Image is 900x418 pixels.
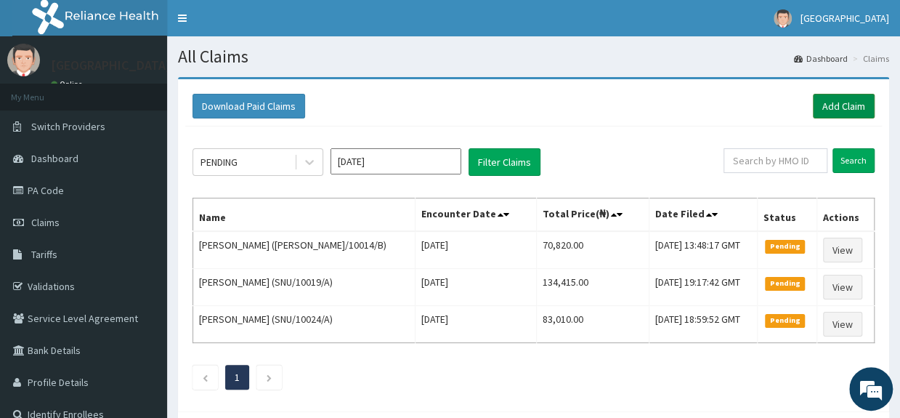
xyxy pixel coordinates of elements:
[235,371,240,384] a: Page 1 is your current page
[537,269,649,306] td: 134,415.00
[649,269,757,306] td: [DATE] 19:17:42 GMT
[31,216,60,229] span: Claims
[193,198,415,232] th: Name
[537,306,649,343] td: 83,010.00
[649,231,757,269] td: [DATE] 13:48:17 GMT
[27,73,59,109] img: d_794563401_company_1708531726252_794563401
[192,94,305,118] button: Download Paid Claims
[649,306,757,343] td: [DATE] 18:59:52 GMT
[415,231,537,269] td: [DATE]
[415,306,537,343] td: [DATE]
[51,59,171,72] p: [GEOGRAPHIC_DATA]
[765,314,805,327] span: Pending
[31,248,57,261] span: Tariffs
[266,371,272,384] a: Next page
[832,148,875,173] input: Search
[823,312,862,337] a: View
[84,120,200,267] span: We're online!
[758,198,817,232] th: Status
[415,198,537,232] th: Encounter Date
[537,231,649,269] td: 70,820.00
[193,269,415,306] td: [PERSON_NAME] (SNU/10019/A)
[794,52,848,65] a: Dashboard
[800,12,889,25] span: [GEOGRAPHIC_DATA]
[813,94,875,118] a: Add Claim
[331,148,461,174] input: Select Month and Year
[649,198,757,232] th: Date Filed
[823,275,862,300] a: View
[31,120,105,133] span: Switch Providers
[51,79,86,89] a: Online
[415,269,537,306] td: [DATE]
[238,7,273,42] div: Minimize live chat window
[7,270,277,321] textarea: Type your message and hit 'Enter'
[200,155,238,169] div: PENDING
[765,240,805,253] span: Pending
[31,152,78,165] span: Dashboard
[849,52,889,65] li: Claims
[178,47,889,66] h1: All Claims
[7,44,40,76] img: User Image
[537,198,649,232] th: Total Price(₦)
[202,371,208,384] a: Previous page
[774,9,792,28] img: User Image
[76,81,244,100] div: Chat with us now
[816,198,874,232] th: Actions
[723,148,827,173] input: Search by HMO ID
[469,148,540,176] button: Filter Claims
[193,306,415,343] td: [PERSON_NAME] (SNU/10024/A)
[765,277,805,290] span: Pending
[823,238,862,262] a: View
[193,231,415,269] td: [PERSON_NAME] ([PERSON_NAME]/10014/B)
